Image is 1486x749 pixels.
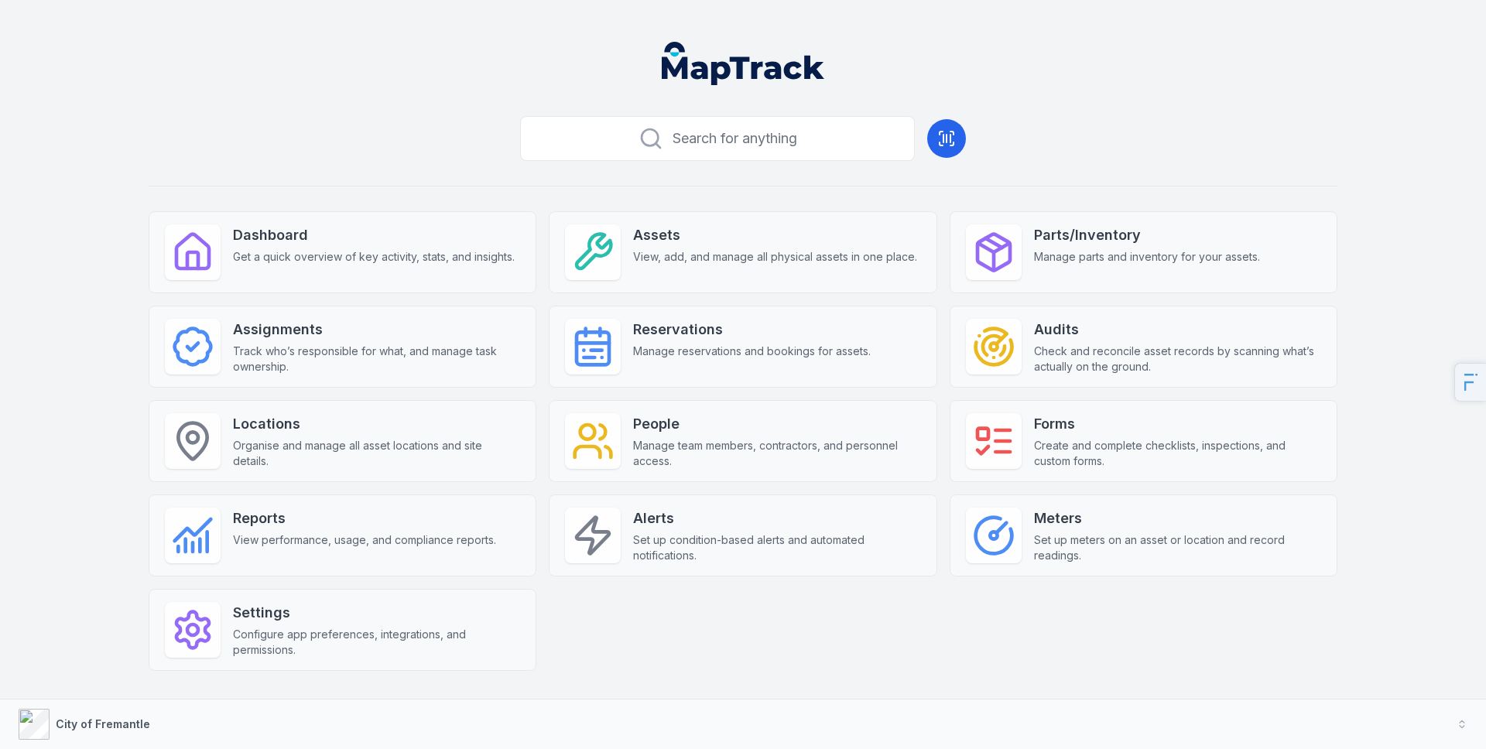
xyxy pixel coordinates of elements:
a: DashboardGet a quick overview of key activity, stats, and insights. [149,211,536,293]
span: Set up meters on an asset or location and record readings. [1034,532,1321,563]
strong: Audits [1034,319,1321,340]
strong: Locations [233,413,520,435]
strong: People [633,413,920,435]
strong: Assignments [233,319,520,340]
span: Get a quick overview of key activity, stats, and insights. [233,249,515,265]
a: LocationsOrganise and manage all asset locations and site details. [149,400,536,482]
strong: Assets [633,224,917,246]
span: Manage reservations and bookings for assets. [633,344,871,359]
a: PeopleManage team members, contractors, and personnel access. [549,400,936,482]
span: Organise and manage all asset locations and site details. [233,438,520,469]
span: Manage parts and inventory for your assets. [1034,249,1260,265]
a: SettingsConfigure app preferences, integrations, and permissions. [149,589,536,671]
span: Set up condition-based alerts and automated notifications. [633,532,920,563]
strong: Forms [1034,413,1321,435]
span: Check and reconcile asset records by scanning what’s actually on the ground. [1034,344,1321,374]
span: View performance, usage, and compliance reports. [233,532,496,548]
a: ReservationsManage reservations and bookings for assets. [549,306,936,388]
strong: Dashboard [233,224,515,246]
nav: Global [637,42,849,85]
strong: Reservations [633,319,871,340]
a: AssetsView, add, and manage all physical assets in one place. [549,211,936,293]
a: Parts/InventoryManage parts and inventory for your assets. [950,211,1337,293]
span: Create and complete checklists, inspections, and custom forms. [1034,438,1321,469]
span: Search for anything [673,128,797,149]
strong: Parts/Inventory [1034,224,1260,246]
a: AssignmentsTrack who’s responsible for what, and manage task ownership. [149,306,536,388]
a: AuditsCheck and reconcile asset records by scanning what’s actually on the ground. [950,306,1337,388]
strong: Reports [233,508,496,529]
span: Track who’s responsible for what, and manage task ownership. [233,344,520,374]
a: ReportsView performance, usage, and compliance reports. [149,494,536,576]
a: AlertsSet up condition-based alerts and automated notifications. [549,494,936,576]
strong: Alerts [633,508,920,529]
a: FormsCreate and complete checklists, inspections, and custom forms. [950,400,1337,482]
strong: City of Fremantle [56,717,150,730]
strong: Settings [233,602,520,624]
span: Manage team members, contractors, and personnel access. [633,438,920,469]
span: View, add, and manage all physical assets in one place. [633,249,917,265]
a: MetersSet up meters on an asset or location and record readings. [950,494,1337,576]
span: Configure app preferences, integrations, and permissions. [233,627,520,658]
strong: Meters [1034,508,1321,529]
button: Search for anything [520,116,915,161]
